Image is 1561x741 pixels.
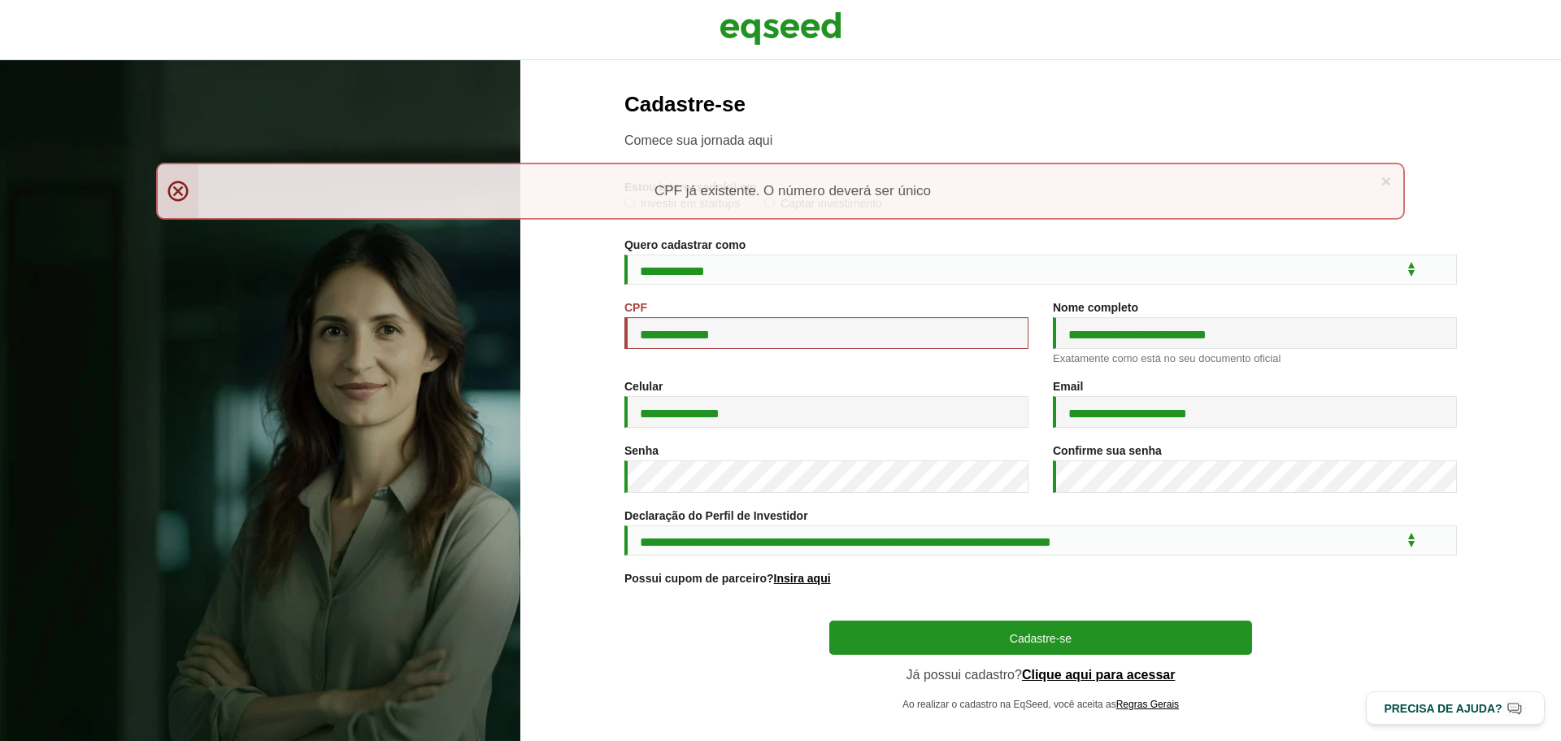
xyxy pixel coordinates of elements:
[624,510,808,521] label: Declaração do Perfil de Investidor
[1053,381,1083,392] label: Email
[774,573,831,584] a: Insira aqui
[624,445,659,456] label: Senha
[624,302,647,313] label: CPF
[624,381,663,392] label: Celular
[624,133,1457,148] p: Comece sua jornada aqui
[1116,700,1179,709] a: Regras Gerais
[829,667,1252,682] p: Já possui cadastro?
[829,699,1252,710] p: Ao realizar o cadastro na EqSeed, você aceita as
[829,621,1252,655] button: Cadastre-se
[624,93,1457,116] h2: Cadastre-se
[156,163,1405,220] div: CPF já existente. O número deverá ser único
[720,8,841,49] img: EqSeed Logo
[1053,302,1138,313] label: Nome completo
[1053,445,1162,456] label: Confirme sua senha
[1022,669,1176,682] a: Clique aqui para acessar
[1381,172,1391,190] a: ×
[624,573,831,584] label: Possui cupom de parceiro?
[1053,353,1457,364] div: Exatamente como está no seu documento oficial
[624,239,746,251] label: Quero cadastrar como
